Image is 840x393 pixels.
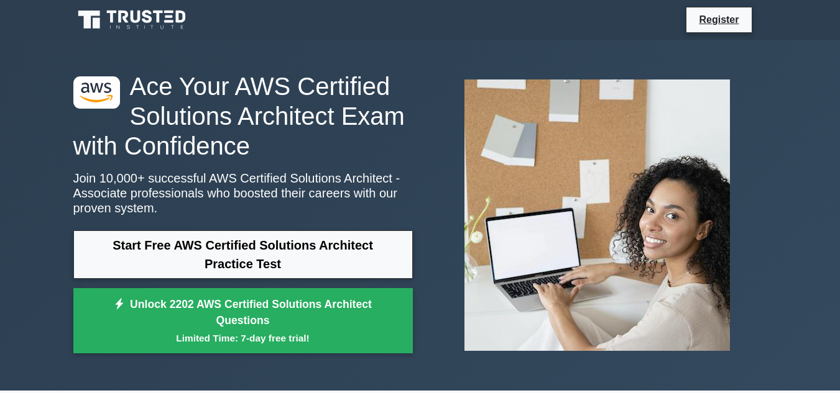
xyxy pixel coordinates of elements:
[73,230,413,279] a: Start Free AWS Certified Solutions Architect Practice Test
[73,171,413,215] p: Join 10,000+ successful AWS Certified Solutions Architect - Associate professionals who boosted t...
[89,331,397,345] small: Limited Time: 7-day free trial!
[73,71,413,161] h1: Ace Your AWS Certified Solutions Architect Exam with Confidence
[691,12,746,27] a: Register
[73,288,413,354] a: Unlock 2202 AWS Certified Solutions Architect QuestionsLimited Time: 7-day free trial!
